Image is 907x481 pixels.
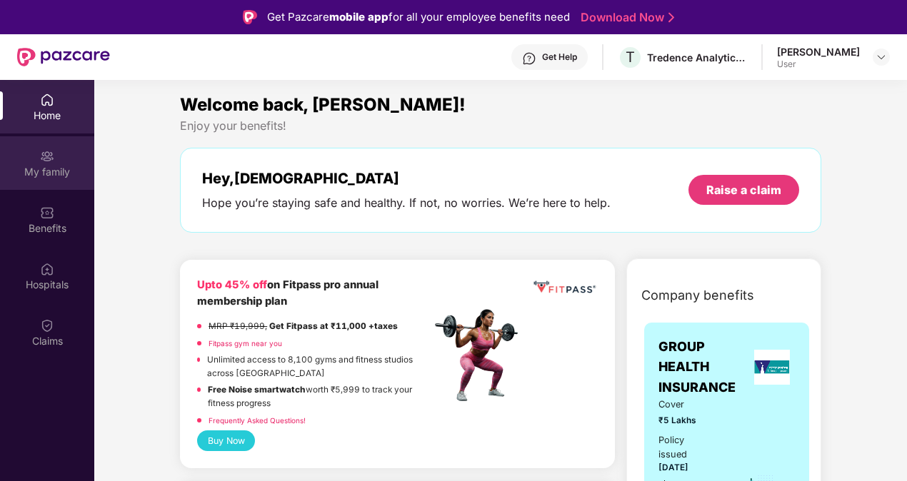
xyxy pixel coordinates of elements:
[658,337,748,398] span: GROUP HEALTH INSURANCE
[202,170,611,187] div: Hey, [DEMOGRAPHIC_DATA]
[542,51,577,63] div: Get Help
[40,206,54,220] img: svg+xml;base64,PHN2ZyBpZD0iQmVuZWZpdHMiIHhtbG5zPSJodHRwOi8vd3d3LnczLm9yZy8yMDAwL3N2ZyIgd2lkdGg9Ij...
[658,414,709,427] span: ₹5 Lakhs
[180,94,466,115] span: Welcome back, [PERSON_NAME]!
[209,416,306,425] a: Frequently Asked Questions!
[40,149,54,163] img: svg+xml;base64,PHN2ZyB3aWR0aD0iMjAiIGhlaWdodD0iMjAiIHZpZXdCb3g9IjAgMCAyMCAyMCIgZmlsbD0ibm9uZSIgeG...
[626,49,635,66] span: T
[197,278,267,291] b: Upto 45% off
[207,353,431,380] p: Unlimited access to 8,100 gyms and fitness studios across [GEOGRAPHIC_DATA]
[522,51,536,66] img: svg+xml;base64,PHN2ZyBpZD0iSGVscC0zMngzMiIgeG1sbnM9Imh0dHA6Ly93d3cudzMub3JnLzIwMDAvc3ZnIiB3aWR0aD...
[208,383,431,410] p: worth ₹5,999 to track your fitness progress
[197,278,379,308] b: on Fitpass pro annual membership plan
[777,59,860,70] div: User
[658,398,709,412] span: Cover
[658,433,709,462] div: Policy issued
[208,385,306,395] strong: Free Noise smartwatch
[647,51,747,64] div: Tredence Analytics Solutions Private Limited
[267,9,570,26] div: Get Pazcare for all your employee benefits need
[209,321,267,331] del: MRP ₹19,999,
[40,318,54,333] img: svg+xml;base64,PHN2ZyBpZD0iQ2xhaW0iIHhtbG5zPSJodHRwOi8vd3d3LnczLm9yZy8yMDAwL3N2ZyIgd2lkdGg9IjIwIi...
[40,262,54,276] img: svg+xml;base64,PHN2ZyBpZD0iSG9zcGl0YWxzIiB4bWxucz0iaHR0cDovL3d3dy53My5vcmcvMjAwMC9zdmciIHdpZHRoPS...
[581,10,670,25] a: Download Now
[180,118,821,133] div: Enjoy your benefits!
[668,10,674,25] img: Stroke
[777,45,860,59] div: [PERSON_NAME]
[754,350,790,385] img: insurerLogo
[431,305,531,405] img: fpp.png
[40,93,54,107] img: svg+xml;base64,PHN2ZyBpZD0iSG9tZSIgeG1sbnM9Imh0dHA6Ly93d3cudzMub3JnLzIwMDAvc3ZnIiB3aWR0aD0iMjAiIG...
[658,462,688,472] span: [DATE]
[243,10,257,24] img: Logo
[202,196,611,211] div: Hope you’re staying safe and healthy. If not, no worries. We’re here to help.
[329,10,389,24] strong: mobile app
[17,48,110,66] img: New Pazcare Logo
[269,321,398,331] strong: Get Fitpass at ₹11,000 +taxes
[531,277,598,298] img: fppp.png
[641,285,754,305] span: Company benefits
[706,182,781,198] div: Raise a claim
[209,339,282,348] a: Fitpass gym near you
[876,51,887,63] img: svg+xml;base64,PHN2ZyBpZD0iRHJvcGRvd24tMzJ4MzIiIHhtbG5zPSJodHRwOi8vd3d3LnczLm9yZy8yMDAwL3N2ZyIgd2...
[197,430,255,451] button: Buy Now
